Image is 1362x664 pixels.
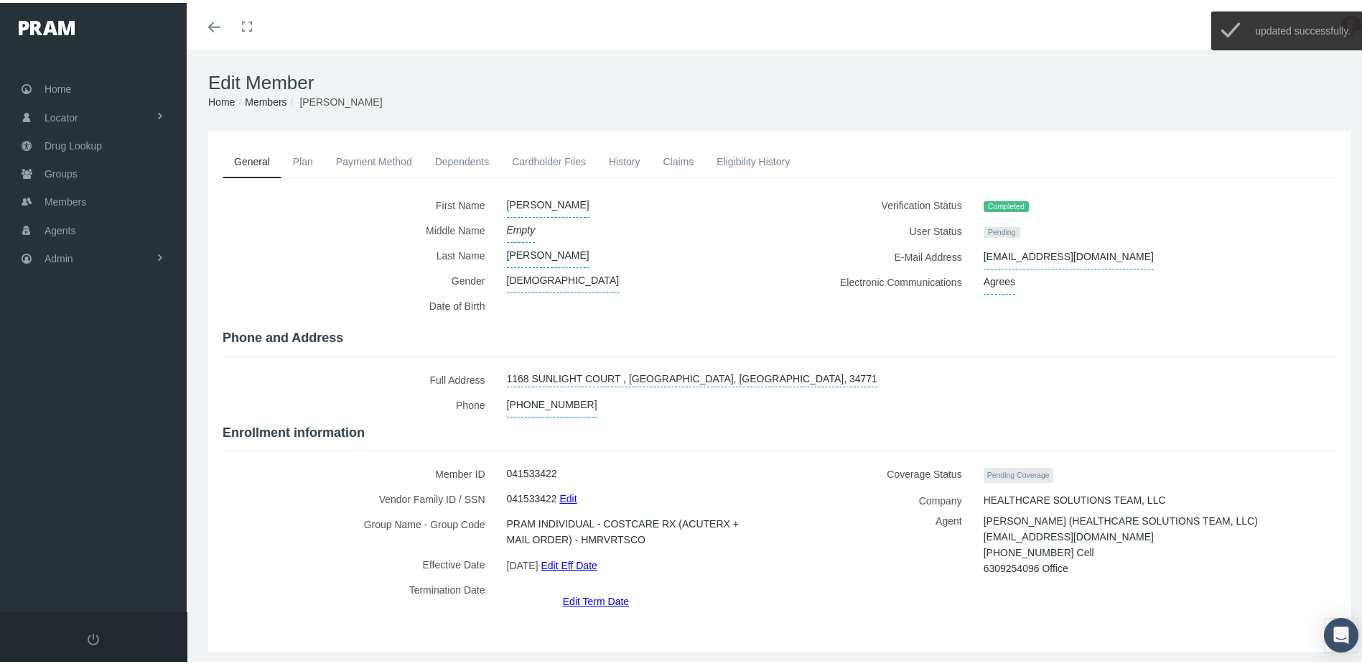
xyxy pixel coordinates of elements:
[45,101,78,129] span: Locator
[559,485,577,506] a: Edit
[223,240,496,265] label: Last Name
[223,265,496,290] label: Gender
[223,549,496,574] label: Effective Date
[45,242,73,269] span: Admin
[223,364,496,389] label: Full Address
[299,93,382,105] span: [PERSON_NAME]
[223,143,281,175] a: General
[984,224,1020,236] span: Pending
[223,574,496,607] label: Termination Date
[424,143,501,175] a: Dependents
[541,552,597,573] a: Edit Eff Date
[597,143,652,175] a: History
[223,423,1337,438] h4: Enrollment information
[790,216,973,241] label: User Status
[223,389,496,415] label: Phone
[223,509,496,549] label: Group Name - Group Code
[223,458,496,484] label: Member ID
[790,190,973,216] label: Verification Status
[790,510,973,568] label: Agent
[984,555,1068,576] span: 6309254096 Office
[507,552,538,573] span: [DATE]
[45,73,71,100] span: Home
[790,241,973,267] label: E-Mail Address
[507,215,536,240] span: Empty
[984,485,1166,509] span: HEALTHCARE SOLUTIONS TEAM, LLC
[223,484,496,509] label: Vendor Family ID / SSN
[45,214,76,241] span: Agents
[500,143,597,175] a: Cardholder Files
[790,458,973,485] label: Coverage Status
[651,143,705,175] a: Claims
[19,18,75,32] img: PRAM_20_x_78.png
[45,185,86,213] span: Members
[245,93,286,105] a: Members
[790,267,973,292] label: Electronic Communications
[507,389,597,415] span: [PHONE_NUMBER]
[1324,615,1358,650] div: Open Intercom Messenger
[507,458,557,483] span: 041533422
[223,290,496,320] label: Date of Birth
[507,484,557,508] span: 041533422
[984,465,1053,480] span: Pending Coverage
[208,93,235,105] a: Home
[984,241,1154,267] span: [EMAIL_ADDRESS][DOMAIN_NAME]
[507,240,589,265] span: [PERSON_NAME]
[223,190,496,215] label: First Name
[507,190,589,215] span: [PERSON_NAME]
[563,588,629,609] a: Edit Term Date
[223,215,496,240] label: Middle Name
[45,157,78,185] span: Groups
[984,267,1015,292] span: Agrees
[507,265,620,290] span: [DEMOGRAPHIC_DATA]
[208,69,1351,91] h1: Edit Member
[790,485,973,510] label: Company
[507,364,877,384] a: 1168 SUNLIGHT COURT , [GEOGRAPHIC_DATA], [GEOGRAPHIC_DATA], 34771
[984,523,1154,545] span: [EMAIL_ADDRESS][DOMAIN_NAME]
[984,507,1258,529] span: [PERSON_NAME] (HEALTHCARE SOLUTIONS TEAM, LLC)
[984,539,1094,561] span: [PHONE_NUMBER] Cell
[281,143,325,175] a: Plan
[705,143,801,175] a: Eligibility History
[45,129,102,157] span: Drug Lookup
[984,198,1029,210] span: Completed
[325,143,424,175] a: Payment Method
[223,328,1337,343] h4: Phone and Address
[507,509,759,549] span: PRAM INDIVIDUAL - COSTCARE RX (ACUTERX + MAIL ORDER) - HMRVRTSCO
